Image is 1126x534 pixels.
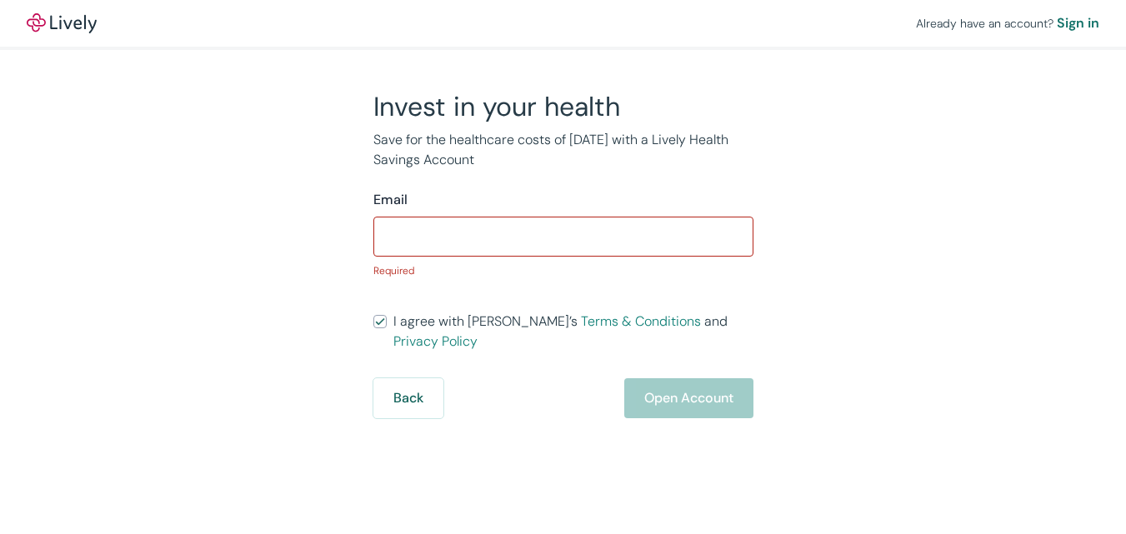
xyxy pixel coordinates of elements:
span: I agree with [PERSON_NAME]’s and [393,312,753,352]
div: Already have an account? [916,13,1099,33]
p: Required [373,263,753,278]
a: Terms & Conditions [581,312,701,330]
p: Save for the healthcare costs of [DATE] with a Lively Health Savings Account [373,130,753,170]
button: Back [373,378,443,418]
img: Lively [27,13,97,33]
a: Privacy Policy [393,332,478,350]
label: Email [373,190,408,210]
a: Sign in [1057,13,1099,33]
a: LivelyLively [27,13,97,33]
h2: Invest in your health [373,90,753,123]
